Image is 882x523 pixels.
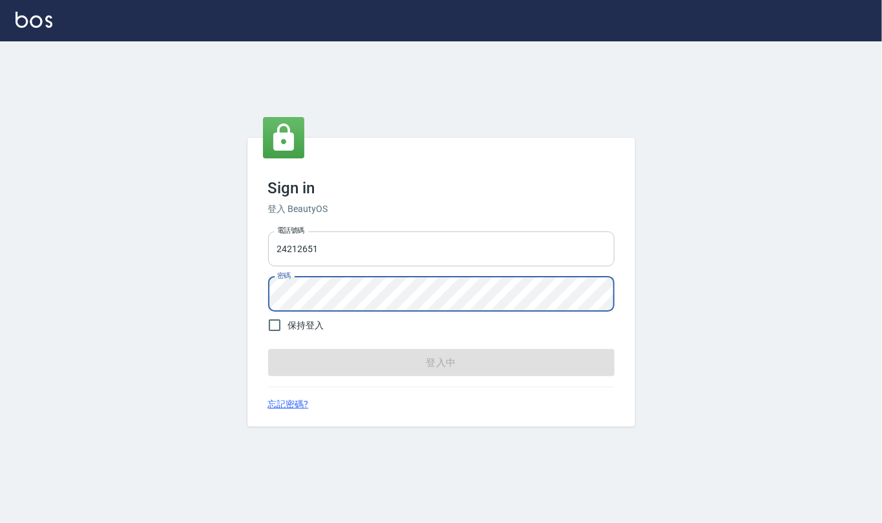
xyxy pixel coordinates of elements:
span: 保持登入 [288,319,324,332]
h3: Sign in [268,179,614,197]
a: 忘記密碼? [268,398,309,411]
label: 密碼 [277,271,291,281]
h6: 登入 BeautyOS [268,202,614,216]
label: 電話號碼 [277,226,304,235]
img: Logo [16,12,52,28]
